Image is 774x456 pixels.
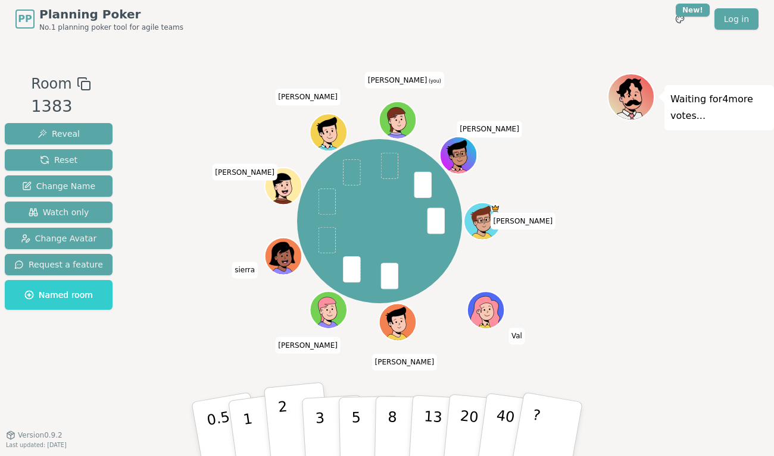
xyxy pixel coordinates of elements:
span: Named room [24,289,93,301]
span: Click to change your name [491,213,556,229]
span: Click to change your name [275,337,341,353]
span: Change Name [22,180,95,192]
button: New! [669,8,691,30]
button: Request a feature [5,254,113,275]
button: Change Name [5,175,113,197]
a: Log in [714,8,759,30]
span: No.1 planning poker tool for agile teams [39,23,183,32]
span: Click to change your name [365,72,444,89]
span: Request a feature [14,259,103,271]
span: Planning Poker [39,6,183,23]
span: Reveal [38,128,80,140]
button: Change Avatar [5,228,113,249]
button: Watch only [5,202,113,223]
div: 1383 [31,95,90,119]
span: spencer is the host [491,203,500,213]
span: Click to change your name [232,262,258,278]
span: (you) [427,78,441,84]
button: Version0.9.2 [6,430,63,440]
button: Named room [5,280,113,310]
button: Reveal [5,123,113,144]
span: Click to change your name [275,89,341,105]
span: Last updated: [DATE] [6,442,67,448]
span: PP [18,12,32,26]
span: Reset [40,154,77,166]
span: Click to change your name [372,354,437,370]
span: Click to change your name [457,121,522,137]
span: Version 0.9.2 [18,430,63,440]
button: Click to change your avatar [380,103,415,138]
div: New! [676,4,710,17]
button: Reset [5,149,113,171]
span: Click to change your name [212,163,277,180]
a: PPPlanning PokerNo.1 planning poker tool for agile teams [15,6,183,32]
span: Click to change your name [508,328,525,344]
span: Watch only [29,206,89,218]
p: Waiting for 4 more votes... [670,91,768,124]
span: Room [31,73,71,95]
span: Change Avatar [21,232,97,244]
